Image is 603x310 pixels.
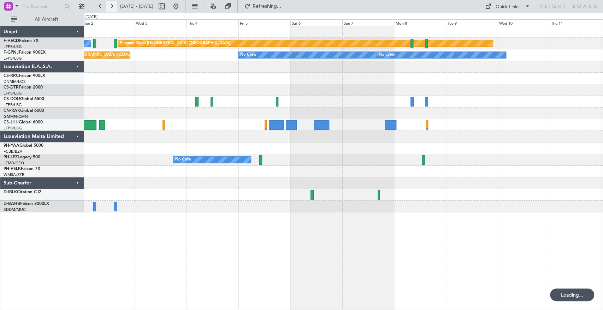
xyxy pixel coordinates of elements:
a: CS-DOUGlobal 6500 [4,97,44,101]
a: FCBB/BZV [4,149,22,154]
a: CN-RAKGlobal 6000 [4,109,44,113]
a: F-HECDFalcon 7X [4,39,39,43]
div: Tue 2 [83,19,135,26]
span: 9H-YAA [4,144,19,148]
a: LFPB/LBG [4,91,22,96]
a: CS-DTRFalcon 2000 [4,85,43,90]
div: Thu 11 [550,19,602,26]
a: LFPB/LBG [4,56,22,61]
a: 9H-YAAGlobal 5000 [4,144,43,148]
span: 9H-LPZ [4,155,18,159]
div: Sun 7 [342,19,394,26]
span: CS-DOU [4,97,20,101]
a: WMSA/SZB [4,172,24,177]
div: No Crew [379,50,395,60]
a: EDDM/MUC [4,207,26,212]
div: [DATE] [85,14,97,20]
a: LFPB/LBG [4,102,22,108]
a: D-IBLKCitation CJ2 [4,190,41,194]
span: 9H-VSLK [4,167,21,171]
div: No Crew [175,154,191,165]
a: GMMN/CMN [4,114,28,119]
input: Trip Number [22,1,62,12]
a: 9H-VSLKFalcon 7X [4,167,40,171]
span: CN-RAK [4,109,20,113]
span: CS-RRC [4,74,19,78]
a: LFPB/LBG [4,44,22,49]
span: CS-DTR [4,85,19,90]
div: Planned Maint [GEOGRAPHIC_DATA] ([GEOGRAPHIC_DATA]) [48,50,159,60]
a: CS-JHHGlobal 6000 [4,120,43,124]
a: D-BAHBFalcon 2000LX [4,202,49,206]
div: Loading... [550,288,594,301]
div: No Crew [240,50,256,60]
div: Tue 9 [446,19,498,26]
span: F-GPNJ [4,50,19,55]
span: F-HECD [4,39,19,43]
a: F-GPNJFalcon 900EX [4,50,46,55]
button: Quick Links [481,1,534,12]
div: Planned Maint [GEOGRAPHIC_DATA] ([GEOGRAPHIC_DATA]) [120,38,231,49]
div: Quick Links [496,4,520,11]
button: All Aircraft [8,14,77,25]
div: Sat 6 [290,19,342,26]
span: D-IBLK [4,190,17,194]
span: D-BAHB [4,202,20,206]
a: LFMD/CEQ [4,160,24,166]
span: [DATE] - [DATE] [120,3,153,10]
a: 9H-LPZLegacy 500 [4,155,40,159]
span: CS-JHH [4,120,19,124]
a: CS-RRCFalcon 900LX [4,74,45,78]
a: LFPB/LBG [4,126,22,131]
div: Fri 5 [238,19,290,26]
div: Wed 3 [135,19,187,26]
div: Wed 10 [498,19,550,26]
button: Refreshing... [241,1,284,12]
span: All Aircraft [18,17,75,22]
div: Thu 4 [187,19,238,26]
div: Mon 8 [394,19,446,26]
span: Refreshing... [252,4,282,9]
a: DNMM/LOS [4,79,25,84]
